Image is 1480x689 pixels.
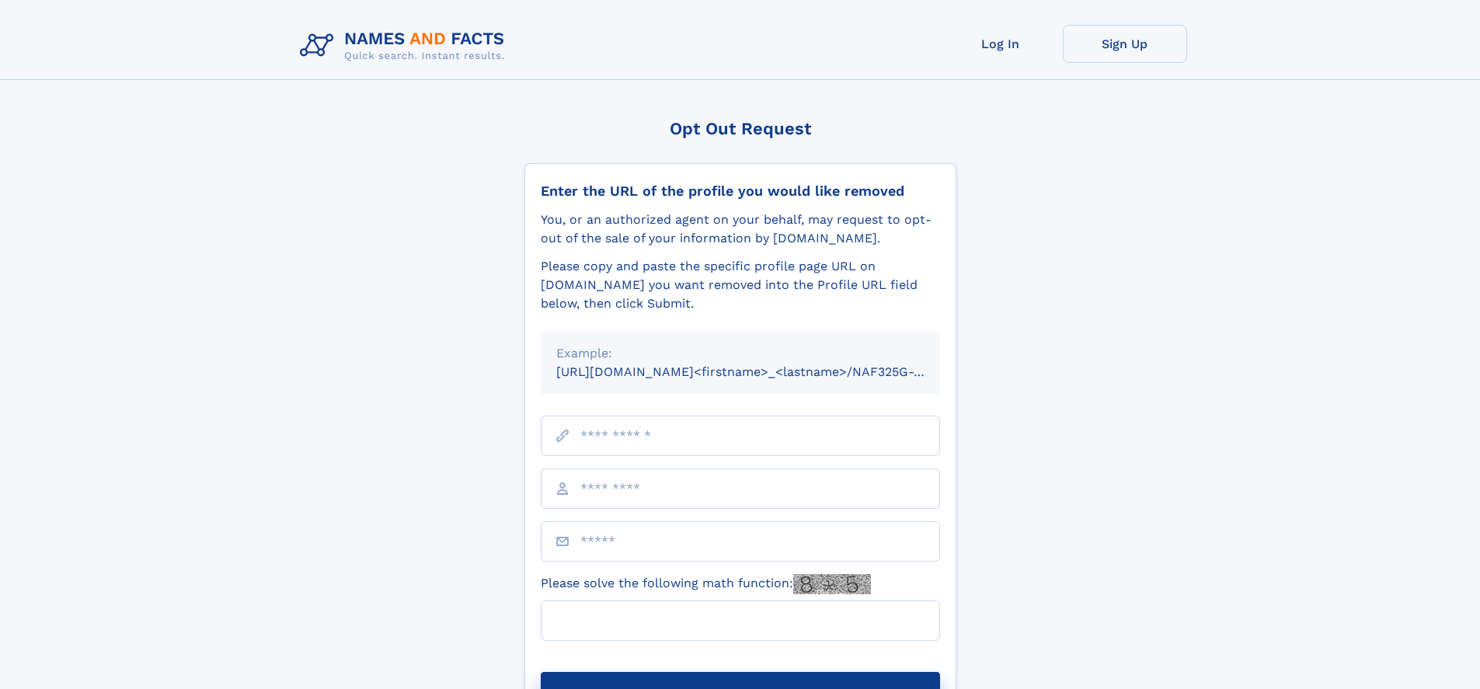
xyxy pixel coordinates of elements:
[556,344,925,363] div: Example:
[541,183,940,200] div: Enter the URL of the profile you would like removed
[524,119,956,138] div: Opt Out Request
[1063,25,1187,63] a: Sign Up
[541,574,871,594] label: Please solve the following math function:
[556,364,970,379] small: [URL][DOMAIN_NAME]<firstname>_<lastname>/NAF325G-xxxxxxxx
[541,257,940,313] div: Please copy and paste the specific profile page URL on [DOMAIN_NAME] you want removed into the Pr...
[938,25,1063,63] a: Log In
[541,211,940,248] div: You, or an authorized agent on your behalf, may request to opt-out of the sale of your informatio...
[294,25,517,67] img: Logo Names and Facts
